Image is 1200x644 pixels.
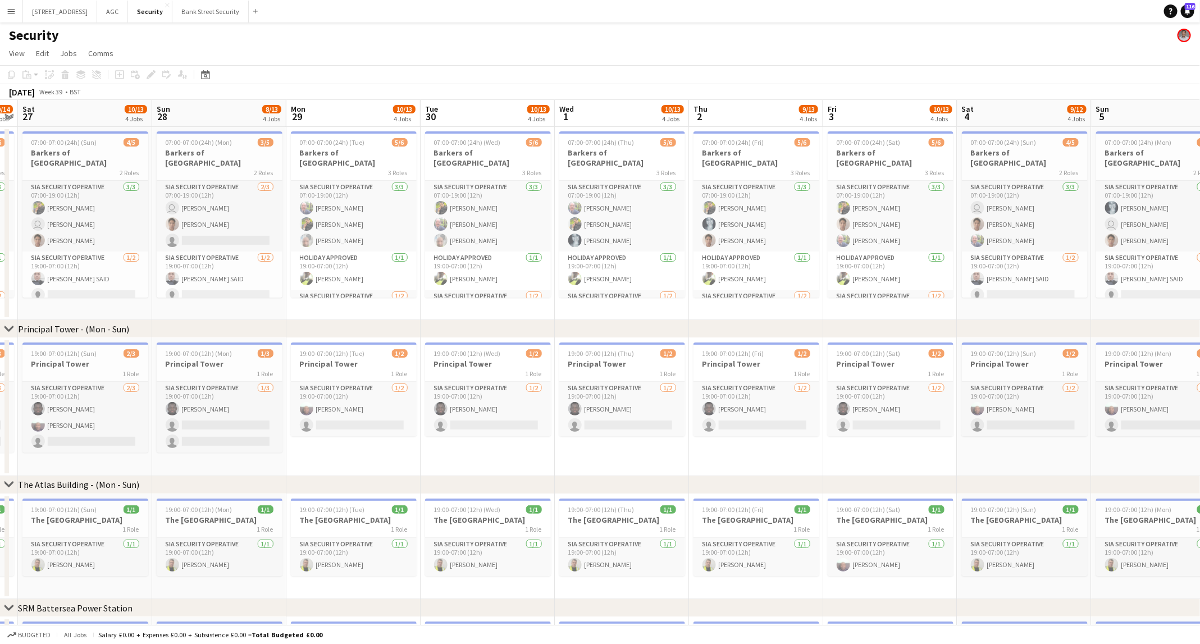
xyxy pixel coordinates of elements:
span: Thu [693,104,708,114]
app-job-card: 19:00-07:00 (12h) (Tue)1/1The [GEOGRAPHIC_DATA]1 RoleSIA Security Operative1/119:00-07:00 (12h)[P... [291,499,417,576]
span: 07:00-07:00 (24h) (Sun) [971,138,1037,147]
h3: Principal Tower [962,359,1088,369]
app-job-card: 19:00-07:00 (12h) (Thu)1/1The [GEOGRAPHIC_DATA]1 RoleSIA Security Operative1/119:00-07:00 (12h)[P... [559,499,685,576]
span: 1 [558,110,574,123]
app-job-card: 07:00-07:00 (24h) (Wed)5/6Barkers of [GEOGRAPHIC_DATA]3 RolesSIA Security Operative3/307:00-19:00... [425,131,551,298]
app-card-role: SIA Security Operative3/307:00-19:00 (12h)[PERSON_NAME][PERSON_NAME][PERSON_NAME] [291,181,417,252]
span: 1/2 [1063,349,1079,358]
button: Security [128,1,172,22]
span: 8/13 [262,105,281,113]
app-card-role: SIA Security Operative1/2 [828,290,953,344]
app-card-role: SIA Security Operative1/219:00-07:00 (12h)[PERSON_NAME] SAID [962,252,1088,306]
div: 4 Jobs [930,115,952,123]
span: 2 Roles [1060,168,1079,177]
app-card-role: SIA Security Operative3/307:00-19:00 (12h)[PERSON_NAME][PERSON_NAME][PERSON_NAME] [425,181,551,252]
span: 5/6 [929,138,945,147]
span: 30 [423,110,438,123]
div: SRM Battersea Power Station [18,602,133,614]
span: Budgeted [18,631,51,639]
h3: Principal Tower [291,359,417,369]
app-card-role: Holiday Approved1/119:00-07:00 (12h)[PERSON_NAME] [425,252,551,290]
span: 1 Role [660,369,676,378]
span: 19:00-07:00 (12h) (Sun) [971,349,1037,358]
span: 2 [692,110,708,123]
app-card-role: SIA Security Operative1/2 [559,290,685,344]
h3: The [GEOGRAPHIC_DATA] [693,515,819,525]
span: 1 Role [794,369,810,378]
app-card-role: Holiday Approved1/119:00-07:00 (12h)[PERSON_NAME] [291,252,417,290]
div: 4 Jobs [125,115,147,123]
span: Comms [88,48,113,58]
span: 1 Role [1062,369,1079,378]
app-job-card: 19:00-07:00 (12h) (Sun)1/2Principal Tower1 RoleSIA Security Operative1/219:00-07:00 (12h)[PERSON_... [962,342,1088,436]
app-job-card: 19:00-07:00 (12h) (Fri)1/1The [GEOGRAPHIC_DATA]1 RoleSIA Security Operative1/119:00-07:00 (12h)[P... [693,499,819,576]
h3: Principal Tower [425,359,551,369]
span: 19:00-07:00 (12h) (Wed) [434,505,501,514]
span: 07:00-07:00 (24h) (Thu) [568,138,635,147]
span: 19:00-07:00 (12h) (Mon) [166,349,232,358]
a: Comms [84,46,118,61]
button: AGC [97,1,128,22]
app-card-role: SIA Security Operative1/219:00-07:00 (12h)[PERSON_NAME] [559,382,685,436]
app-card-role: Holiday Approved1/119:00-07:00 (12h)[PERSON_NAME] [693,252,819,290]
div: 19:00-07:00 (12h) (Sun)1/1The [GEOGRAPHIC_DATA]1 RoleSIA Security Operative1/119:00-07:00 (12h)[P... [962,499,1088,576]
span: 1/2 [660,349,676,358]
span: 1/1 [929,505,945,514]
app-job-card: 07:00-07:00 (24h) (Thu)5/6Barkers of [GEOGRAPHIC_DATA]3 RolesSIA Security Operative3/307:00-19:00... [559,131,685,298]
span: 1 Role [526,369,542,378]
span: 19:00-07:00 (12h) (Mon) [1105,349,1172,358]
span: 07:00-07:00 (24h) (Mon) [166,138,232,147]
h3: Principal Tower [559,359,685,369]
div: 07:00-07:00 (24h) (Mon)3/5Barkers of [GEOGRAPHIC_DATA]2 RolesSIA Security Operative2/307:00-19:00... [157,131,282,298]
div: 19:00-07:00 (12h) (Sat)1/1The [GEOGRAPHIC_DATA]1 RoleSIA Security Operative1/119:00-07:00 (12h)[P... [828,499,953,576]
h3: Principal Tower [693,359,819,369]
span: 19:00-07:00 (12h) (Fri) [702,505,764,514]
app-card-role: SIA Security Operative3/307:00-19:00 (12h)[PERSON_NAME][PERSON_NAME][PERSON_NAME] [559,181,685,252]
span: 5/6 [660,138,676,147]
span: 9/12 [1067,105,1087,113]
span: 4/5 [1063,138,1079,147]
app-card-role: SIA Security Operative2/307:00-19:00 (12h) [PERSON_NAME][PERSON_NAME] [157,181,282,252]
span: 3/5 [258,138,273,147]
span: 19:00-07:00 (12h) (Thu) [568,505,635,514]
span: 19:00-07:00 (12h) (Tue) [300,349,365,358]
span: Sat [962,104,974,114]
app-job-card: 19:00-07:00 (12h) (Thu)1/2Principal Tower1 RoleSIA Security Operative1/219:00-07:00 (12h)[PERSON_... [559,342,685,436]
app-card-role: SIA Security Operative1/219:00-07:00 (12h)[PERSON_NAME] [291,382,417,436]
app-job-card: 07:00-07:00 (24h) (Sun)4/5Barkers of [GEOGRAPHIC_DATA]2 RolesSIA Security Operative3/307:00-19:00... [22,131,148,298]
app-card-role: SIA Security Operative1/119:00-07:00 (12h)[PERSON_NAME] [559,538,685,576]
app-job-card: 19:00-07:00 (12h) (Mon)1/1The [GEOGRAPHIC_DATA]1 RoleSIA Security Operative1/119:00-07:00 (12h)[P... [157,499,282,576]
span: 28 [155,110,170,123]
button: [STREET_ADDRESS] [23,1,97,22]
span: Edit [36,48,49,58]
div: [DATE] [9,86,35,98]
app-card-role: SIA Security Operative1/2 [291,290,417,344]
h3: Barkers of [GEOGRAPHIC_DATA] [291,148,417,168]
app-job-card: 19:00-07:00 (12h) (Fri)1/2Principal Tower1 RoleSIA Security Operative1/219:00-07:00 (12h)[PERSON_... [693,342,819,436]
app-job-card: 19:00-07:00 (12h) (Wed)1/2Principal Tower1 RoleSIA Security Operative1/219:00-07:00 (12h)[PERSON_... [425,342,551,436]
span: 1/3 [258,349,273,358]
span: 10/13 [527,105,550,113]
a: Jobs [56,46,81,61]
span: 1 Role [257,369,273,378]
app-job-card: 19:00-07:00 (12h) (Wed)1/1The [GEOGRAPHIC_DATA]1 RoleSIA Security Operative1/119:00-07:00 (12h)[P... [425,499,551,576]
span: 1 Role [123,369,139,378]
span: Tue [425,104,438,114]
span: 10/13 [393,105,416,113]
div: 4 Jobs [1068,115,1086,123]
span: 1/2 [392,349,408,358]
span: 10/13 [930,105,952,113]
app-card-role: SIA Security Operative1/219:00-07:00 (12h)[PERSON_NAME] [693,382,819,436]
span: 1 Role [660,525,676,533]
app-job-card: 19:00-07:00 (12h) (Sun)2/3Principal Tower1 RoleSIA Security Operative2/319:00-07:00 (12h)[PERSON_... [22,342,148,453]
span: Sat [22,104,35,114]
div: 4 Jobs [528,115,549,123]
span: 07:00-07:00 (24h) (Wed) [434,138,501,147]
